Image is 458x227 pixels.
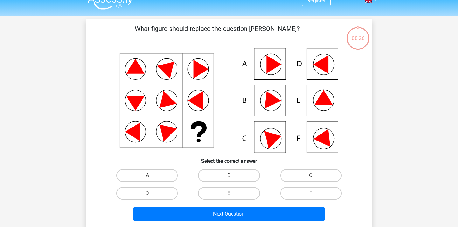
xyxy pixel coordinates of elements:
[116,187,178,200] label: D
[280,169,342,182] label: C
[96,153,362,164] h6: Select the correct answer
[280,187,342,200] label: F
[346,26,370,42] div: 08:26
[116,169,178,182] label: A
[198,169,260,182] label: B
[96,24,338,43] p: What figure should replace the question [PERSON_NAME]?
[198,187,260,200] label: E
[133,207,325,221] button: Next Question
